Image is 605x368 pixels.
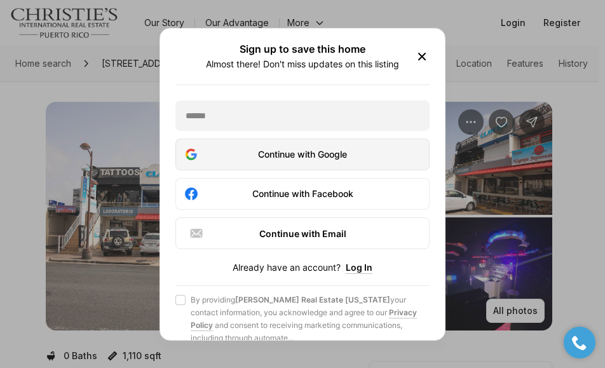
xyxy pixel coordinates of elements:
div: Continue with Email [189,225,416,240]
div: Continue with Google [184,146,421,161]
h2: Sign up to save this home [240,43,365,53]
div: Continue with Facebook [184,186,421,201]
button: Continue with Email [175,217,430,249]
span: Already have an account? [233,262,341,272]
a: Privacy Policy [191,307,417,329]
span: By providing your contact information, you acknowledge and agree to our and consent to receiving ... [191,293,430,344]
button: Continue with Google [175,138,430,170]
button: Log In [346,261,372,272]
b: [PERSON_NAME] Real Estate [US_STATE] [235,294,390,304]
button: Continue with Facebook [175,177,430,209]
p: Almost there! Don't miss updates on this listing [206,58,399,69]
